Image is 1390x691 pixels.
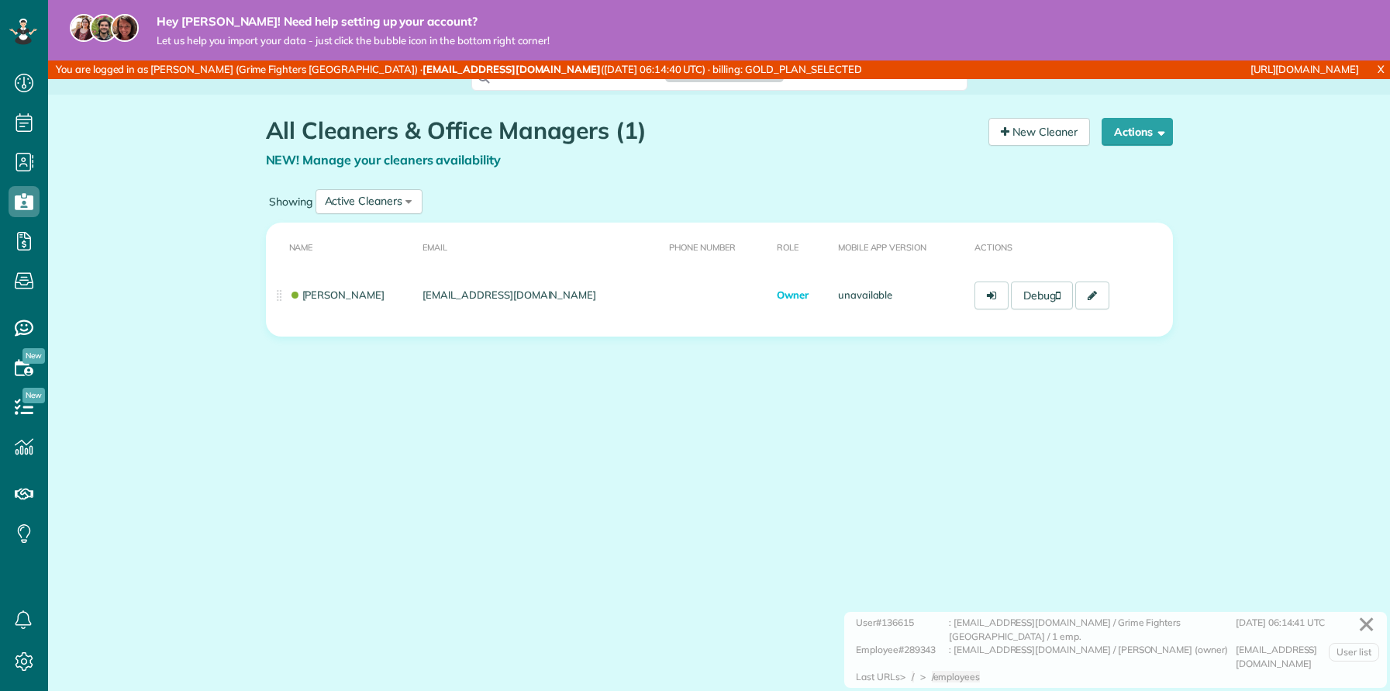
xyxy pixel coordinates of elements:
[266,223,417,270] th: Name
[325,193,402,209] div: Active Cleaners
[48,60,924,79] div: You are logged in as [PERSON_NAME] (Grime Fighters [GEOGRAPHIC_DATA]) · ([DATE] 06:14:40 UTC) · b...
[988,118,1090,146] a: New Cleaner
[22,348,45,364] span: New
[1236,643,1375,670] div: [EMAIL_ADDRESS][DOMAIN_NAME]
[266,152,502,168] a: NEW! Manage your cleaners availability
[22,388,45,403] span: New
[266,194,316,209] label: Showing
[157,34,550,47] span: Let us help you import your data - just click the bubble icon in the bottom right corner!
[932,671,981,682] span: /employees
[70,14,98,42] img: maria-72a9807cf96188c08ef61303f053569d2e2a8a1cde33d635c8a3ac13582a053d.jpg
[856,670,900,684] div: Last URLs
[416,223,663,270] th: Email
[1011,282,1073,309] a: Debug
[266,118,977,143] h1: All Cleaners & Office Managers (1)
[912,671,914,682] span: /
[777,288,809,301] span: Owner
[1371,60,1390,78] a: X
[771,223,832,270] th: Role
[832,270,969,321] td: unavailable
[1102,118,1173,146] button: Actions
[663,223,771,270] th: Phone number
[1236,616,1375,643] div: [DATE] 06:14:41 UTC
[1329,643,1379,662] a: User list
[1250,63,1359,75] a: [URL][DOMAIN_NAME]
[856,643,949,670] div: Employee#289343
[1350,606,1383,643] a: ✕
[111,14,139,42] img: michelle-19f622bdf1676172e81f8f8fba1fb50e276960ebfe0243fe18214015130c80e4.jpg
[856,616,949,643] div: User#136615
[416,270,663,321] td: [EMAIL_ADDRESS][DOMAIN_NAME]
[832,223,969,270] th: Mobile App Version
[968,223,1172,270] th: Actions
[949,643,1236,670] div: : [EMAIL_ADDRESS][DOMAIN_NAME] / [PERSON_NAME] (owner)
[289,288,385,301] a: [PERSON_NAME]
[157,14,550,29] strong: Hey [PERSON_NAME]! Need help setting up your account?
[423,63,601,75] strong: [EMAIL_ADDRESS][DOMAIN_NAME]
[949,616,1236,643] div: : [EMAIL_ADDRESS][DOMAIN_NAME] / Grime Fighters [GEOGRAPHIC_DATA] / 1 emp.
[90,14,118,42] img: jorge-587dff0eeaa6aab1f244e6dc62b8924c3b6ad411094392a53c71c6c4a576187d.jpg
[900,670,987,684] div: > >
